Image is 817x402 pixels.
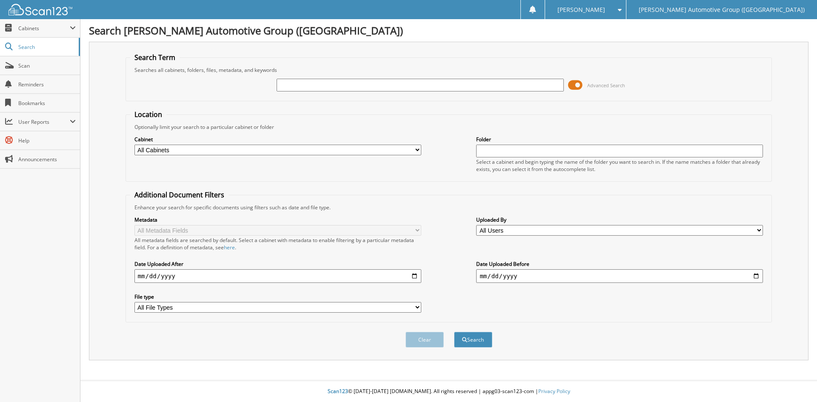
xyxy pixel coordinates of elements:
[476,269,763,283] input: end
[639,7,805,12] span: [PERSON_NAME] Automotive Group ([GEOGRAPHIC_DATA])
[587,82,625,88] span: Advanced Search
[134,136,421,143] label: Cabinet
[130,53,180,62] legend: Search Term
[80,381,817,402] div: © [DATE]-[DATE] [DOMAIN_NAME]. All rights reserved | appg03-scan123-com |
[18,118,70,125] span: User Reports
[130,110,166,119] legend: Location
[18,100,76,107] span: Bookmarks
[557,7,605,12] span: [PERSON_NAME]
[328,388,348,395] span: Scan123
[224,244,235,251] a: here
[18,62,76,69] span: Scan
[134,260,421,268] label: Date Uploaded After
[476,216,763,223] label: Uploaded By
[130,190,229,200] legend: Additional Document Filters
[538,388,570,395] a: Privacy Policy
[134,269,421,283] input: start
[18,137,76,144] span: Help
[18,156,76,163] span: Announcements
[476,158,763,173] div: Select a cabinet and begin typing the name of the folder you want to search in. If the name match...
[130,204,768,211] div: Enhance your search for specific documents using filters such as date and file type.
[406,332,444,348] button: Clear
[130,123,768,131] div: Optionally limit your search to a particular cabinet or folder
[9,4,72,15] img: scan123-logo-white.svg
[18,81,76,88] span: Reminders
[18,25,70,32] span: Cabinets
[18,43,74,51] span: Search
[134,216,421,223] label: Metadata
[134,293,421,300] label: File type
[130,66,768,74] div: Searches all cabinets, folders, files, metadata, and keywords
[454,332,492,348] button: Search
[134,237,421,251] div: All metadata fields are searched by default. Select a cabinet with metadata to enable filtering b...
[476,260,763,268] label: Date Uploaded Before
[89,23,808,37] h1: Search [PERSON_NAME] Automotive Group ([GEOGRAPHIC_DATA])
[476,136,763,143] label: Folder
